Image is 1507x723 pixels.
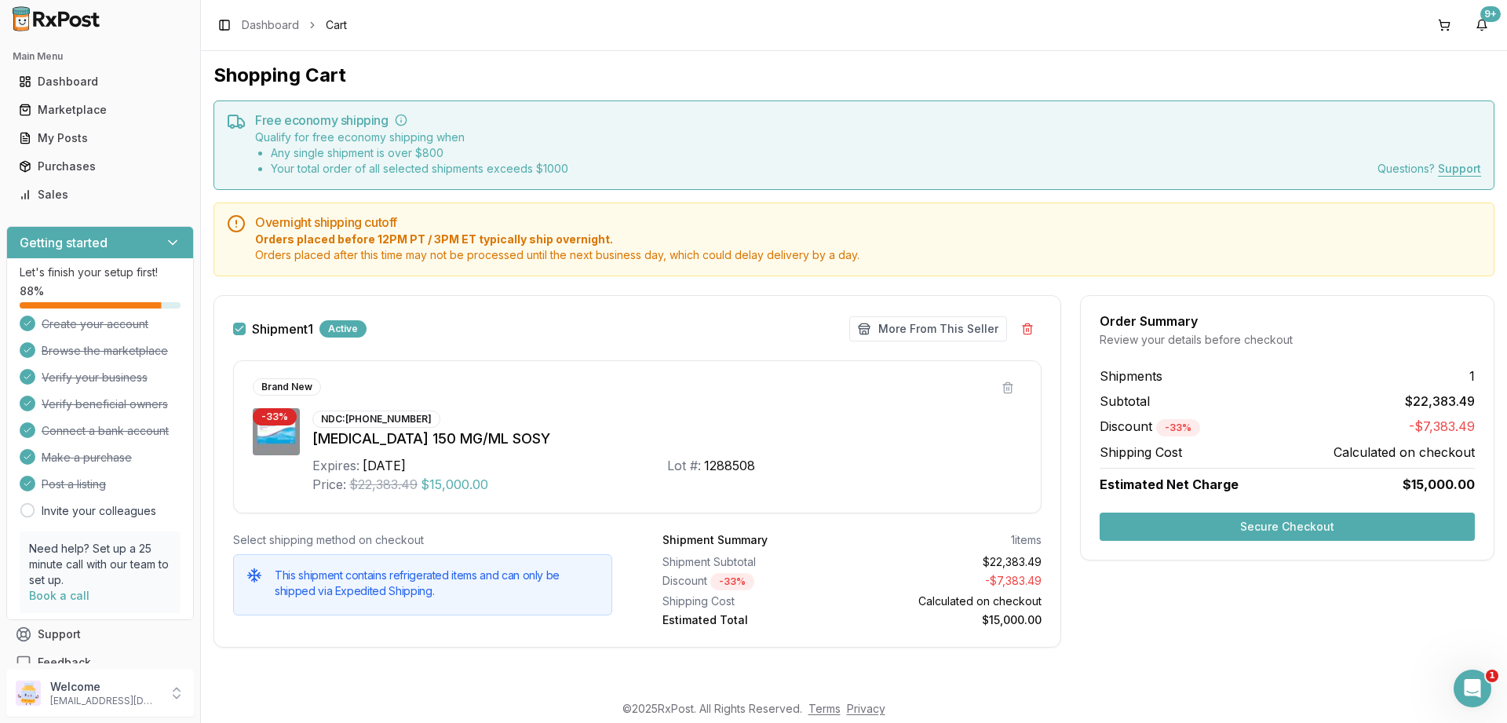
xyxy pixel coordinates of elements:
a: Sales [13,181,188,209]
h5: This shipment contains refrigerated items and can only be shipped via Expedited Shipping. [275,568,599,599]
div: - $7,383.49 [859,573,1042,590]
div: Qualify for free economy shipping when [255,130,568,177]
div: Shipment Summary [662,532,768,548]
div: [DATE] [363,456,406,475]
div: NDC: [PHONE_NUMBER] [312,411,440,428]
div: Price: [312,475,346,494]
a: Marketplace [13,96,188,124]
span: 1 [1486,670,1498,682]
div: $15,000.00 [859,612,1042,628]
p: Welcome [50,679,159,695]
div: Sales [19,187,181,203]
button: Sales [6,182,194,207]
iframe: Intercom live chat [1454,670,1491,707]
span: Post a listing [42,477,106,492]
a: My Posts [13,124,188,152]
div: Discount [662,573,846,590]
div: Marketplace [19,102,181,118]
span: Verify your business [42,370,148,385]
div: $22,383.49 [859,554,1042,570]
nav: breadcrumb [242,17,347,33]
div: Shipping Cost [662,593,846,609]
span: Make a purchase [42,450,132,466]
div: 9+ [1480,6,1501,22]
button: Marketplace [6,97,194,122]
a: Privacy [847,702,885,715]
div: My Posts [19,130,181,146]
label: Shipment 1 [252,323,313,335]
div: Select shipping method on checkout [233,532,612,548]
div: 1 items [1011,532,1042,548]
div: - 33 % [253,408,297,425]
a: Terms [808,702,841,715]
div: 1288508 [704,456,755,475]
button: Feedback [6,648,194,677]
span: 1 [1469,367,1475,385]
span: $15,000.00 [421,475,488,494]
img: User avatar [16,681,41,706]
h5: Overnight shipping cutoff [255,216,1481,228]
span: Connect a bank account [42,423,169,439]
a: Invite your colleagues [42,503,156,519]
img: RxPost Logo [6,6,107,31]
div: - 33 % [1156,419,1200,436]
h3: Getting started [20,233,108,252]
p: Need help? Set up a 25 minute call with our team to set up. [29,541,171,588]
button: Purchases [6,154,194,179]
span: Subtotal [1100,392,1150,411]
button: Dashboard [6,69,194,94]
span: -$7,383.49 [1409,417,1475,436]
span: Cart [326,17,347,33]
div: Shipment Subtotal [662,554,846,570]
a: Dashboard [242,17,299,33]
button: 9+ [1469,13,1494,38]
div: Calculated on checkout [859,593,1042,609]
a: Purchases [13,152,188,181]
div: Dashboard [19,74,181,89]
div: Expires: [312,456,359,475]
div: Brand New [253,378,321,396]
div: Active [319,320,367,338]
img: Skyrizi 150 MG/ML SOSY [253,408,300,455]
div: Review your details before checkout [1100,332,1475,348]
span: Shipping Cost [1100,443,1182,462]
span: Estimated Net Charge [1100,477,1239,492]
button: More From This Seller [849,316,1007,341]
div: Lot #: [667,456,701,475]
a: Book a call [29,589,89,602]
h2: Main Menu [13,50,188,63]
span: Orders placed before 12PM PT / 3PM ET typically ship overnight. [255,232,1481,247]
div: Questions? [1377,161,1481,177]
div: - 33 % [710,573,754,590]
button: My Posts [6,126,194,151]
li: Any single shipment is over $ 800 [271,145,568,161]
h1: Shopping Cart [213,63,1494,88]
span: $22,383.49 [1405,392,1475,411]
p: Let's finish your setup first! [20,265,181,280]
span: $15,000.00 [1403,475,1475,494]
div: Purchases [19,159,181,174]
span: $22,383.49 [349,475,418,494]
span: Browse the marketplace [42,343,168,359]
a: Dashboard [13,68,188,96]
div: Estimated Total [662,612,846,628]
button: Secure Checkout [1100,513,1475,541]
button: Support [6,620,194,648]
span: Verify beneficial owners [42,396,168,412]
div: [MEDICAL_DATA] 150 MG/ML SOSY [312,428,1022,450]
h5: Free economy shipping [255,114,1481,126]
p: [EMAIL_ADDRESS][DOMAIN_NAME] [50,695,159,707]
div: Order Summary [1100,315,1475,327]
span: Shipments [1100,367,1162,385]
span: 88 % [20,283,44,299]
span: Calculated on checkout [1334,443,1475,462]
li: Your total order of all selected shipments exceeds $ 1000 [271,161,568,177]
span: Discount [1100,418,1200,434]
span: Orders placed after this time may not be processed until the next business day, which could delay... [255,247,1481,263]
span: Create your account [42,316,148,332]
span: Feedback [38,655,91,670]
